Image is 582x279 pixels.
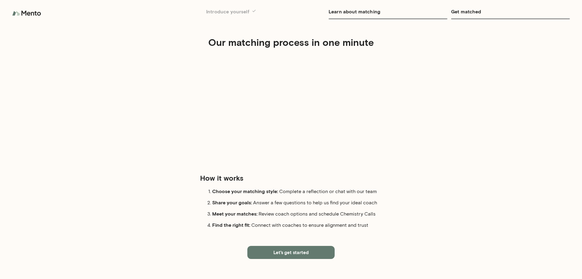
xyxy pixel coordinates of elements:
div: Complete a reflection or chat with our team [212,188,382,195]
h6: Introduce yourself [206,7,325,16]
span: Meet your matches: [212,211,259,216]
button: Let's get started [247,246,335,259]
img: logo [12,7,42,19]
h5: How it works [200,173,382,183]
span: Choose your matching style: [212,188,279,194]
h4: Our matching process in one minute [63,36,519,48]
span: Share your goals: [212,199,253,205]
iframe: Welcome to Mento [200,54,382,163]
h6: Learn about matching [329,7,447,16]
div: Answer a few questions to help us find your ideal coach [212,199,382,206]
div: Connect with coaches to ensure alignment and trust [212,221,382,229]
span: Find the right fit: [212,222,251,228]
div: Review coach options and schedule Chemistry Calls [212,210,382,218]
h6: Get matched [451,7,570,16]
